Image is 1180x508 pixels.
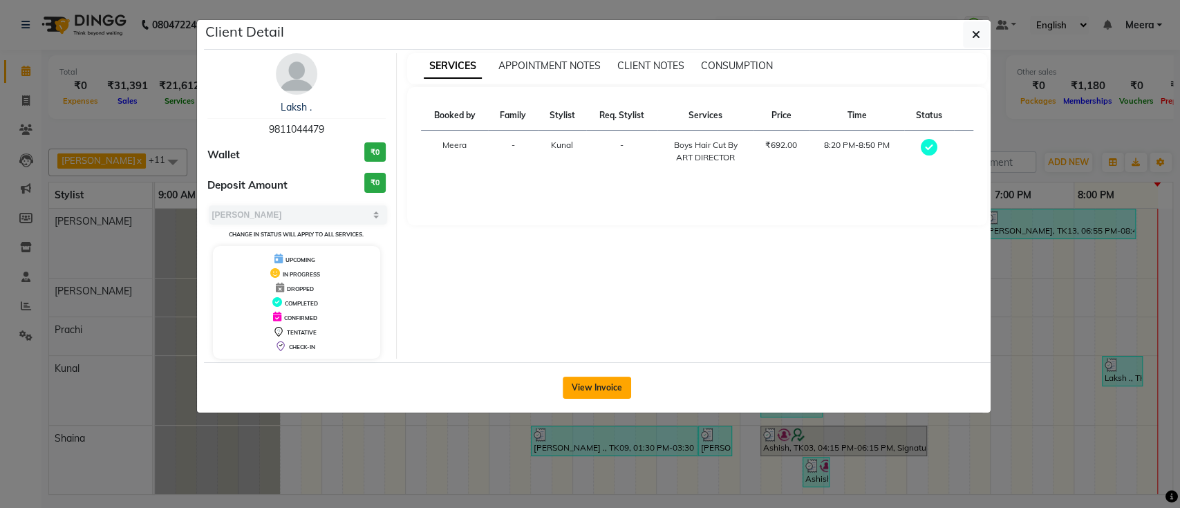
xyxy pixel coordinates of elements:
[498,59,601,72] span: APPOINTMENT NOTES
[364,142,386,162] h3: ₹0
[666,139,745,164] div: Boys Hair Cut By ART DIRECTOR
[289,344,315,350] span: CHECK-IN
[586,101,657,131] th: Req. Stylist
[538,101,586,131] th: Stylist
[762,139,801,151] div: ₹692.00
[586,131,657,173] td: -
[276,53,317,95] img: avatar
[424,54,482,79] span: SERVICES
[809,101,905,131] th: Time
[287,285,314,292] span: DROPPED
[285,300,318,307] span: COMPLETED
[269,123,324,135] span: 9811044479
[207,178,288,194] span: Deposit Amount
[904,101,954,131] th: Status
[281,101,312,113] a: Laksh .
[205,21,284,42] h5: Client Detail
[488,131,538,173] td: -
[287,329,317,336] span: TENTATIVE
[364,173,386,193] h3: ₹0
[657,101,753,131] th: Services
[285,256,315,263] span: UPCOMING
[207,147,240,163] span: Wallet
[701,59,773,72] span: CONSUMPTION
[284,314,317,321] span: CONFIRMED
[421,101,488,131] th: Booked by
[421,131,488,173] td: Meera
[229,231,364,238] small: Change in status will apply to all services.
[563,377,631,399] button: View Invoice
[617,59,684,72] span: CLIENT NOTES
[753,101,809,131] th: Price
[488,101,538,131] th: Family
[809,131,905,173] td: 8:20 PM-8:50 PM
[551,140,573,150] span: Kunal
[283,271,320,278] span: IN PROGRESS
